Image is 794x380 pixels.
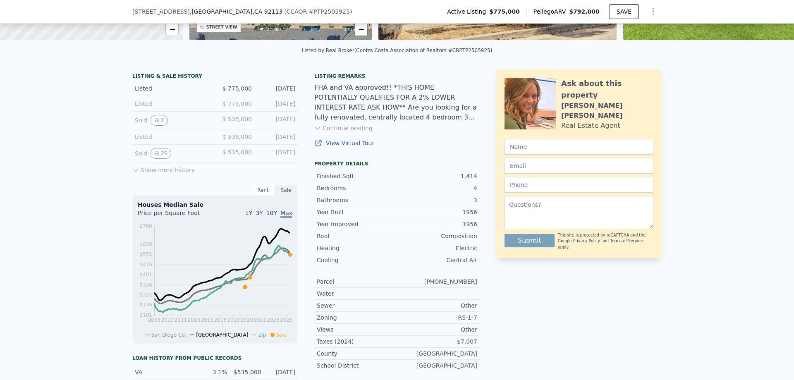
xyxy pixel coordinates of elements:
[610,4,639,19] button: SAVE
[258,84,295,93] div: [DATE]
[139,302,152,308] tspan: $176
[135,115,208,126] div: Sold
[561,121,620,131] div: Real Estate Agent
[317,301,397,310] div: Sewer
[397,232,477,240] div: Composition
[222,116,252,122] span: $ 535,000
[314,83,480,122] div: FHA and VA approved!! *THIS HOME POTENTIALLY QUALIFIES FOR A 2% LOWER INTEREST RATE ASK HOW** Are...
[561,101,653,121] div: [PERSON_NAME] [PERSON_NAME]
[135,148,208,159] div: Sold
[252,8,282,15] span: , CA 92113
[139,292,152,298] tspan: $251
[397,244,477,252] div: Electric
[151,115,168,126] button: View historical data
[569,8,600,15] span: $792,000
[397,301,477,310] div: Other
[266,210,277,216] span: 10Y
[267,317,280,323] tspan: 2023
[135,133,208,141] div: Listed
[132,163,195,174] button: Show more history
[139,262,152,268] tspan: $476
[309,8,350,15] span: # PTP2505925
[245,210,252,216] span: 1Y
[138,201,292,209] div: Houses Median Sale
[135,368,193,376] div: VA
[317,244,397,252] div: Heating
[275,185,298,196] div: Sale
[397,172,477,180] div: 1,414
[397,220,477,228] div: 1956
[227,317,240,323] tspan: 2018
[256,210,263,216] span: 3Y
[138,209,215,222] div: Price per Square Foot
[280,210,292,218] span: Max
[397,313,477,322] div: RS-1-7
[139,312,152,318] tspan: $101
[266,368,295,376] div: [DATE]
[276,332,287,338] span: Sale
[258,332,266,338] span: Zip
[280,317,293,323] tspan: 2025
[166,23,178,36] a: Zoom out
[533,7,569,16] span: Pellego ARV
[201,317,213,323] tspan: 2015
[132,355,298,361] div: Loan history from public records
[645,3,662,20] button: Show Options
[558,232,653,250] div: This site is protected by reCAPTCHA and the Google and apply.
[148,317,161,323] tspan: 2008
[355,23,367,36] a: Zoom out
[397,208,477,216] div: 1956
[258,133,295,141] div: [DATE]
[505,139,653,155] input: Name
[135,84,208,93] div: Listed
[214,317,227,323] tspan: 2016
[175,317,187,323] tspan: 2011
[397,349,477,358] div: [GEOGRAPHIC_DATA]
[196,332,248,338] span: [GEOGRAPHIC_DATA]
[314,139,480,147] a: View Virtual Tour
[573,239,600,243] a: Privacy Policy
[222,149,252,155] span: $ 535,000
[397,277,477,286] div: [PHONE_NUMBER]
[317,337,397,346] div: Taxes (2024)
[317,289,397,298] div: Water
[397,325,477,334] div: Other
[317,313,397,322] div: Zoning
[317,172,397,180] div: Finished Sqft
[505,234,555,247] button: Submit
[284,7,352,16] div: ( )
[190,7,282,16] span: , [GEOGRAPHIC_DATA]
[397,196,477,204] div: 3
[317,232,397,240] div: Roof
[258,100,295,108] div: [DATE]
[135,100,208,108] div: Listed
[397,361,477,370] div: [GEOGRAPHIC_DATA]
[317,349,397,358] div: County
[206,24,237,30] div: STREET VIEW
[254,317,266,323] tspan: 2021
[139,223,152,229] tspan: $760
[132,7,190,16] span: [STREET_ADDRESS]
[314,124,373,132] button: Continue reading
[610,239,643,243] a: Terms of Service
[505,158,653,174] input: Email
[314,73,480,79] div: Listing remarks
[397,256,477,264] div: Central Air
[258,115,295,126] div: [DATE]
[317,256,397,264] div: Cooling
[489,7,520,16] span: $775,000
[132,73,298,81] div: LISTING & SALE HISTORY
[317,361,397,370] div: School District
[139,272,152,277] tspan: $401
[505,177,653,193] input: Phone
[258,148,295,159] div: [DATE]
[222,85,252,92] span: $ 775,000
[317,208,397,216] div: Year Built
[359,24,364,34] span: −
[240,317,253,323] tspan: 2020
[397,184,477,192] div: 4
[151,332,186,338] span: San Diego Co.
[302,48,493,53] div: Listed by Real Broker (Contra Costa Association of Realtors #CRPTP2505925)
[139,282,152,288] tspan: $326
[222,134,252,140] span: $ 538,000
